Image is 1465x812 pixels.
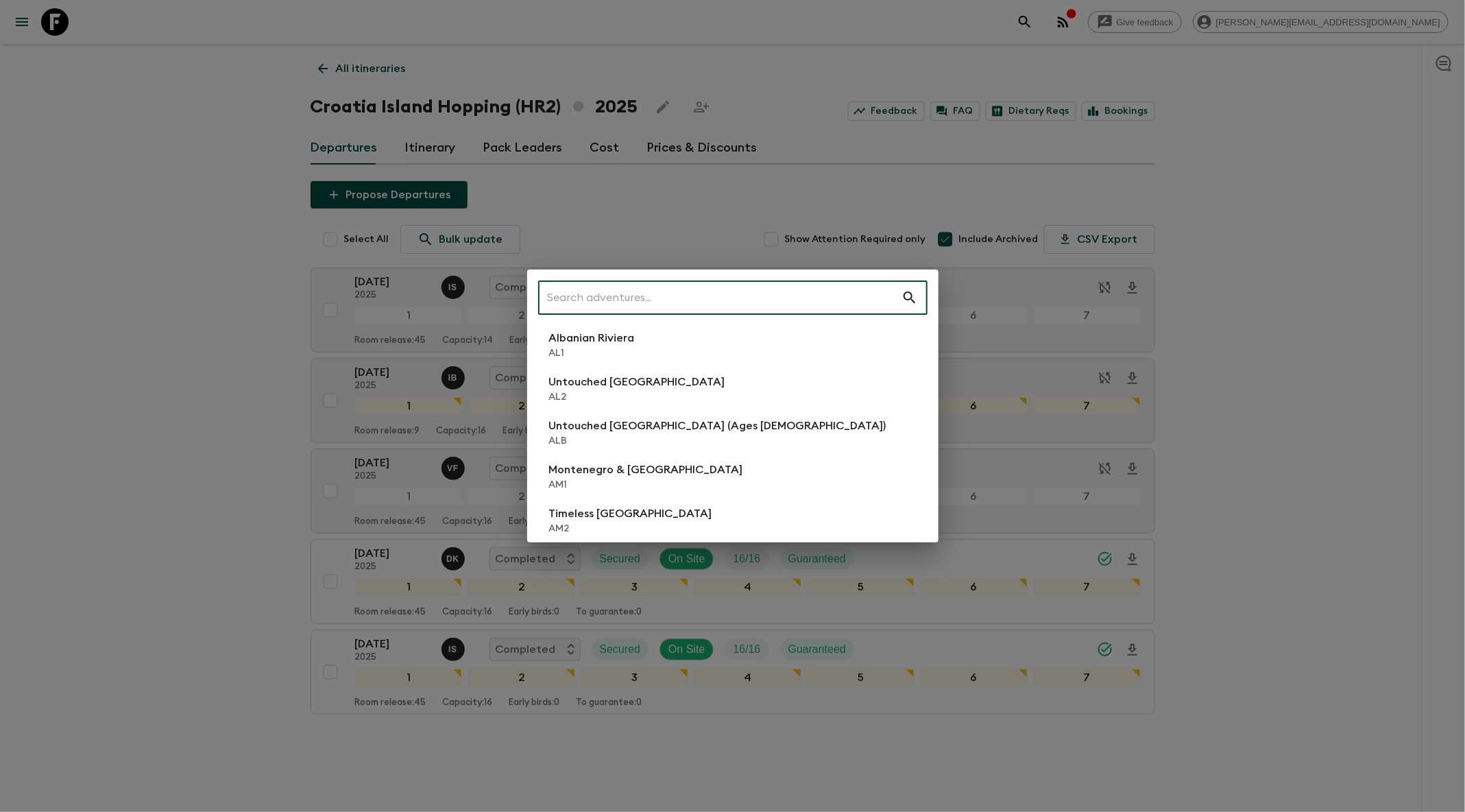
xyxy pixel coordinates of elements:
[549,418,886,434] p: Untouched [GEOGRAPHIC_DATA] (Ages [DEMOGRAPHIC_DATA])
[549,374,725,390] p: Untouched [GEOGRAPHIC_DATA]
[538,278,901,317] input: Search adventures...
[549,330,635,346] p: Albanian Riviera
[549,390,725,404] p: AL2
[549,434,886,448] p: ALB
[549,522,712,536] p: AM2
[549,462,743,478] p: Montenegro & [GEOGRAPHIC_DATA]
[549,346,635,360] p: AL1
[549,505,712,522] p: Timeless [GEOGRAPHIC_DATA]
[549,478,743,492] p: AM1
